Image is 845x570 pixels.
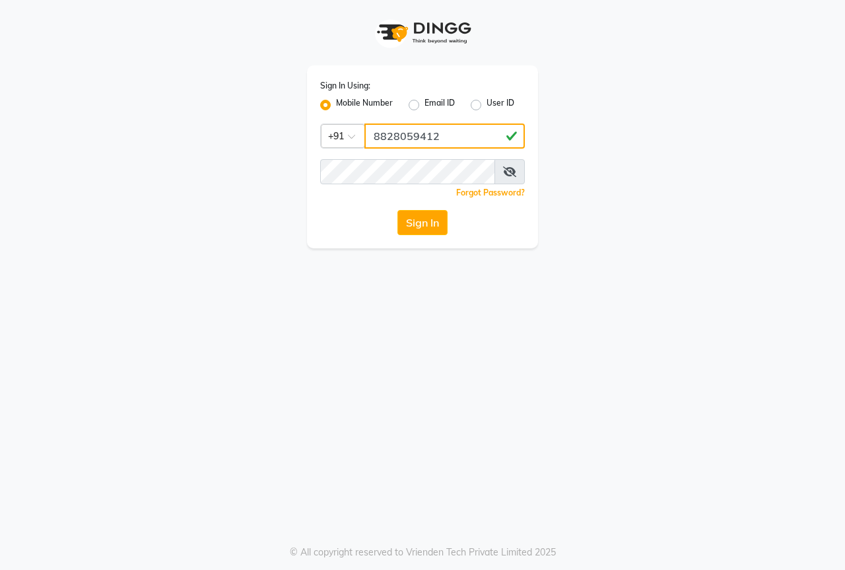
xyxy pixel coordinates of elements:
label: Email ID [424,97,455,113]
label: Sign In Using: [320,80,370,92]
img: logo1.svg [370,13,475,52]
label: User ID [487,97,514,113]
button: Sign In [397,210,448,235]
a: Forgot Password? [456,188,525,197]
input: Username [364,124,525,149]
input: Username [320,159,495,184]
label: Mobile Number [336,97,393,113]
